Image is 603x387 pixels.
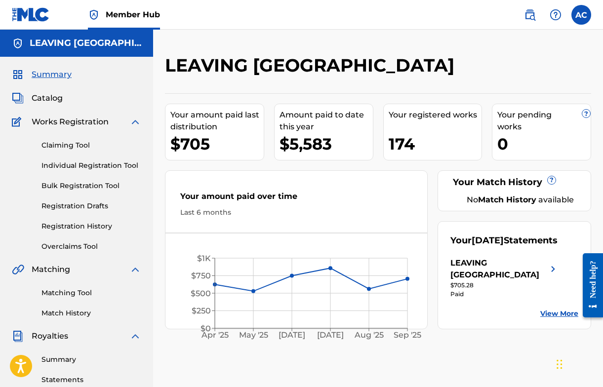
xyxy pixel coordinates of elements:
[197,254,211,263] tspan: $1K
[450,257,559,299] a: LEAVING [GEOGRAPHIC_DATA]right chevron icon$705.28Paid
[41,140,141,151] a: Claiming Tool
[12,116,25,128] img: Works Registration
[41,201,141,211] a: Registration Drafts
[41,354,141,365] a: Summary
[88,9,100,21] img: Top Rightsholder
[12,264,24,275] img: Matching
[478,195,536,204] strong: Match History
[129,116,141,128] img: expand
[450,176,578,189] div: Your Match History
[280,133,373,155] div: $5,583
[450,290,559,299] div: Paid
[497,133,591,155] div: 0
[201,330,229,340] tspan: Apr '25
[41,241,141,252] a: Overclaims Tool
[575,246,603,325] iframe: Resource Center
[12,92,63,104] a: CatalogCatalog
[170,133,264,155] div: $705
[354,330,384,340] tspan: Aug '25
[546,5,565,25] div: Help
[30,38,141,49] h5: LEAVING LONDON
[12,92,24,104] img: Catalog
[41,375,141,385] a: Statements
[497,109,591,133] div: Your pending works
[191,271,211,280] tspan: $750
[394,330,421,340] tspan: Sep '25
[389,109,482,121] div: Your registered works
[463,194,578,206] div: No available
[12,69,72,80] a: SummarySummary
[32,330,68,342] span: Royalties
[12,69,24,80] img: Summary
[41,308,141,318] a: Match History
[32,116,109,128] span: Works Registration
[12,330,24,342] img: Royalties
[41,181,141,191] a: Bulk Registration Tool
[547,257,559,281] img: right chevron icon
[32,92,63,104] span: Catalog
[129,264,141,275] img: expand
[450,281,559,290] div: $705.28
[540,309,578,319] a: View More
[524,9,536,21] img: search
[280,109,373,133] div: Amount paid to date this year
[129,330,141,342] img: expand
[554,340,603,387] iframe: Chat Widget
[450,257,547,281] div: LEAVING [GEOGRAPHIC_DATA]
[472,235,504,246] span: [DATE]
[239,330,268,340] tspan: May '25
[389,133,482,155] div: 174
[550,9,562,21] img: help
[180,207,412,218] div: Last 6 months
[571,5,591,25] div: User Menu
[582,110,590,117] span: ?
[12,7,50,22] img: MLC Logo
[170,109,264,133] div: Your amount paid last distribution
[279,330,305,340] tspan: [DATE]
[520,5,540,25] a: Public Search
[557,349,563,379] div: Drag
[12,38,24,49] img: Accounts
[32,69,72,80] span: Summary
[41,160,141,171] a: Individual Registration Tool
[180,191,412,207] div: Your amount paid over time
[165,54,459,77] h2: LEAVING [GEOGRAPHIC_DATA]
[192,306,211,315] tspan: $250
[41,288,141,298] a: Matching Tool
[450,234,558,247] div: Your Statements
[317,330,344,340] tspan: [DATE]
[106,9,160,20] span: Member Hub
[32,264,70,275] span: Matching
[41,221,141,232] a: Registration History
[191,289,211,298] tspan: $500
[548,176,556,184] span: ?
[201,324,211,333] tspan: $0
